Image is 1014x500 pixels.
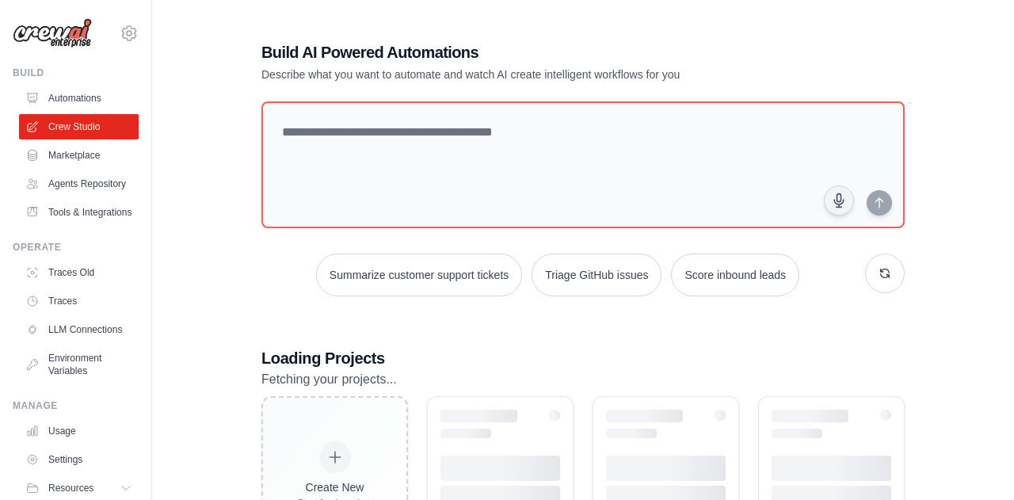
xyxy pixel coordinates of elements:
button: Triage GitHub issues [532,254,661,296]
button: Get new suggestions [865,254,905,293]
button: Summarize customer support tickets [316,254,522,296]
a: Traces Old [19,260,139,285]
p: Fetching your projects... [261,369,905,390]
a: Usage [19,418,139,444]
span: Resources [48,482,93,494]
a: LLM Connections [19,317,139,342]
a: Settings [19,447,139,472]
a: Environment Variables [19,345,139,384]
p: Describe what you want to automate and watch AI create intelligent workflows for you [261,67,794,82]
a: Agents Repository [19,171,139,197]
button: Click to speak your automation idea [824,185,854,216]
a: Crew Studio [19,114,139,139]
div: Operate [13,241,139,254]
a: Automations [19,86,139,111]
img: Logo [13,18,92,48]
div: Manage [13,399,139,412]
div: Build [13,67,139,79]
a: Tools & Integrations [19,200,139,225]
h3: Loading Projects [261,347,905,369]
a: Marketplace [19,143,139,168]
button: Score inbound leads [671,254,799,296]
a: Traces [19,288,139,314]
h1: Build AI Powered Automations [261,41,794,63]
div: Create New [297,479,372,495]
